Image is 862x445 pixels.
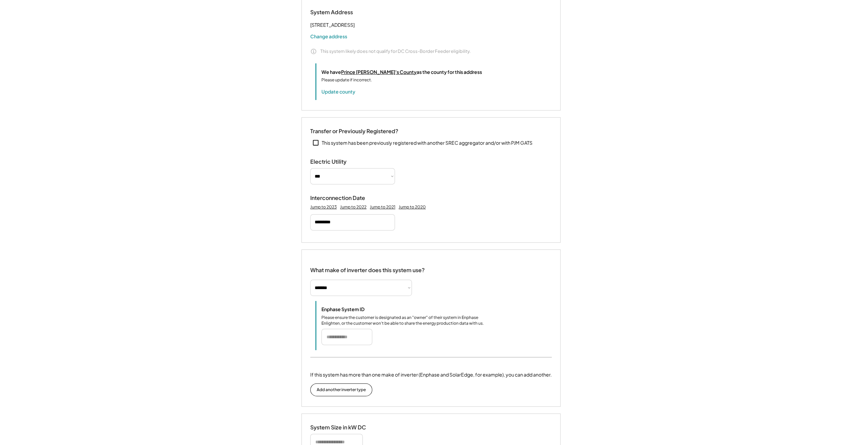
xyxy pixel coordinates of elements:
[310,128,398,135] div: Transfer or Previously Registered?
[310,204,337,210] div: Jump to 2023
[341,69,417,75] u: Prince [PERSON_NAME]'s County
[321,88,355,95] button: Update county
[310,21,355,29] div: [STREET_ADDRESS]
[310,195,378,202] div: Interconnection Date
[321,68,482,76] div: We have as the county for this address
[320,48,471,54] div: This system likely does not qualify for DC Cross-Border Feeder eligibility.
[310,424,378,431] div: System Size in kW DC
[322,140,532,146] div: This system has been previously registered with another SREC aggregator and/or with PJM GATS
[310,371,552,378] div: If this system has more than one make of inverter (Enphase and SolarEdge, for example), you can a...
[340,204,366,210] div: Jump to 2022
[399,204,426,210] div: Jump to 2020
[321,315,491,326] div: Please ensure the customer is designated as an "owner" of their system in Enphase Enlighten, or t...
[321,77,372,83] div: Please update if incorrect.
[310,260,425,275] div: What make of inverter does this system use?
[310,33,347,40] button: Change address
[310,9,378,16] div: System Address
[310,383,372,396] button: Add another inverter type
[310,158,378,165] div: Electric Utility
[321,306,389,312] div: Enphase System ID
[370,204,395,210] div: Jump to 2021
